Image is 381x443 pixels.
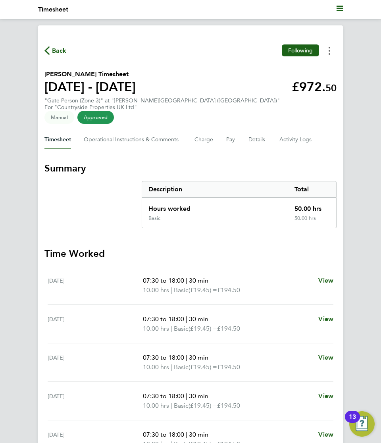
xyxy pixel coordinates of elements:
span: View [318,431,333,438]
span: £194.50 [217,363,240,371]
span: View [318,392,333,400]
a: View [318,391,333,401]
div: [DATE] [48,314,143,333]
span: View [318,354,333,361]
h1: [DATE] - [DATE] [44,79,136,95]
button: Pay [226,130,236,149]
span: | [186,392,187,400]
div: 50.00 hrs [288,215,336,228]
button: Operational Instructions & Comments [84,130,182,149]
span: | [186,354,187,361]
span: Following [288,47,313,54]
span: 10.00 hrs [143,402,169,409]
button: Open Resource Center, 13 new notifications [349,411,375,437]
span: Back [52,46,67,56]
div: Description [142,181,288,197]
span: 07:30 to 18:00 [143,431,184,438]
li: Timesheet [38,5,68,14]
button: Following [282,44,319,56]
a: View [318,276,333,285]
div: [DATE] [48,353,143,372]
a: View [318,314,333,324]
span: 07:30 to 18:00 [143,354,184,361]
span: | [171,402,172,409]
a: View [318,430,333,439]
div: [DATE] [48,276,143,295]
span: (£19.45) = [189,363,217,371]
span: 07:30 to 18:00 [143,277,184,284]
span: £194.50 [217,402,240,409]
button: Details [248,130,267,149]
div: Hours worked [142,198,288,215]
span: | [186,431,187,438]
span: (£19.45) = [189,325,217,332]
button: Back [44,46,67,56]
span: | [171,363,172,371]
span: | [171,325,172,332]
div: [DATE] [48,391,143,410]
span: £194.50 [217,325,240,332]
span: Basic [174,401,189,410]
span: 07:30 to 18:00 [143,315,184,323]
span: 10.00 hrs [143,286,169,294]
span: 10.00 hrs [143,325,169,332]
h3: Time Worked [44,247,337,260]
span: Basic [174,362,189,372]
span: View [318,277,333,284]
div: Basic [148,215,160,221]
div: "Gate Person (Zone 3)" at "[PERSON_NAME][GEOGRAPHIC_DATA] ([GEOGRAPHIC_DATA])" [44,97,280,111]
span: (£19.45) = [189,402,217,409]
span: 30 min [189,392,208,400]
h2: [PERSON_NAME] Timesheet [44,69,136,79]
div: For "Countryside Properties UK Ltd" [44,104,280,111]
a: View [318,353,333,362]
span: Basic [174,324,189,333]
span: View [318,315,333,323]
span: 10.00 hrs [143,363,169,371]
span: This timesheet was manually created. [44,111,74,124]
button: Charge [194,130,214,149]
button: Timesheets Menu [322,44,337,57]
span: | [186,315,187,323]
span: (£19.45) = [189,286,217,294]
span: | [171,286,172,294]
span: 07:30 to 18:00 [143,392,184,400]
span: This timesheet has been approved. [77,111,114,124]
div: Total [288,181,336,197]
div: 13 [349,417,356,427]
div: 50.00 hrs [288,198,336,215]
span: 50 [325,82,337,94]
button: Timesheet [44,130,71,149]
button: Activity Logs [279,130,313,149]
div: Summary [142,181,337,228]
span: 30 min [189,315,208,323]
span: 30 min [189,277,208,284]
span: 30 min [189,354,208,361]
span: £194.50 [217,286,240,294]
span: | [186,277,187,284]
app-decimal: £972. [292,79,337,94]
h3: Summary [44,162,337,175]
span: 30 min [189,431,208,438]
span: Basic [174,285,189,295]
